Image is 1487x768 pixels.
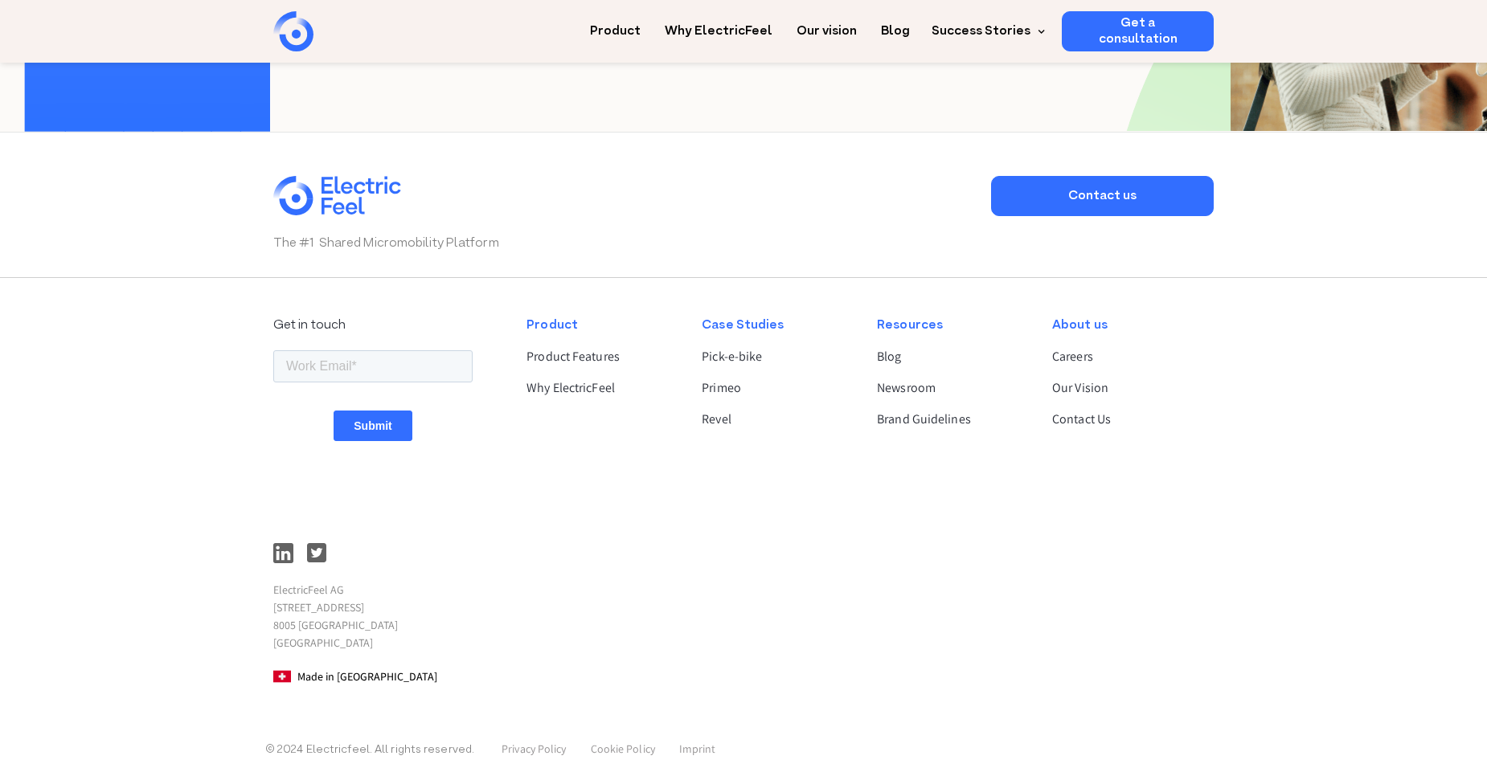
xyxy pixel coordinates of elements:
p: © 2024 Electricfeel. All rights reserved. [265,741,474,760]
a: Why ElectricFeel [526,378,674,398]
iframe: Form 1 [273,347,473,524]
div: Resources [877,316,1025,335]
a: Why ElectricFeel [665,11,772,41]
p: ElectricFeel AG [STREET_ADDRESS] 8005 [GEOGRAPHIC_DATA] [GEOGRAPHIC_DATA] [273,581,473,652]
iframe: Chatbot [1381,662,1464,746]
a: Privacy Policy [502,741,566,756]
a: home [273,11,402,51]
div: Product [526,316,674,335]
a: Brand Guidelines [877,410,1025,429]
div: Get in touch [273,316,473,335]
a: Revel [702,410,850,429]
a: Blog [877,347,1025,366]
a: Blog [881,11,910,41]
div: Success Stories [922,11,1050,51]
a: Pick-e-bike [702,347,850,366]
a: Contact Us [1052,410,1200,429]
a: Get a consultation [1062,11,1214,51]
a: Imprint [679,741,716,756]
a: Cookie Policy [591,741,655,756]
div: Case Studies [702,316,850,335]
a: Our vision [797,11,857,41]
a: Careers [1052,347,1200,366]
a: Contact us [991,176,1215,216]
p: The #1 Shared Micromobility Platform [273,234,975,253]
a: Product Features [526,347,674,366]
a: Newsroom [877,378,1025,398]
a: Product [590,11,641,41]
div: Success Stories [932,22,1030,41]
div: About us [1052,316,1200,335]
p: Made in [GEOGRAPHIC_DATA] [273,668,473,685]
a: Our Vision [1052,378,1200,398]
a: Primeo [702,378,850,398]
